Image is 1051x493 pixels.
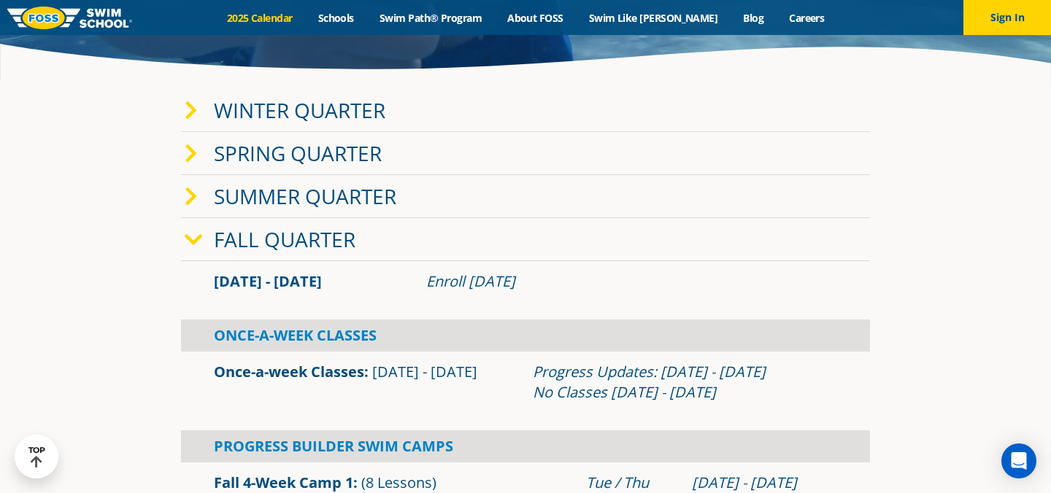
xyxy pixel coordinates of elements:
[366,11,494,25] a: Swim Path® Program
[214,182,396,210] a: Summer Quarter
[495,11,577,25] a: About FOSS
[372,362,477,381] span: [DATE] - [DATE]
[181,430,870,462] div: Progress Builder Swim Camps
[181,319,870,352] div: Once-A-Week Classes
[214,362,364,381] a: Once-a-week Classes
[426,271,837,292] div: Enroll [DATE]
[214,139,382,167] a: Spring Quarter
[305,11,366,25] a: Schools
[533,362,837,403] div: Progress Updates: [DATE] - [DATE] No Classes [DATE] - [DATE]
[28,446,45,468] div: TOP
[731,11,777,25] a: Blog
[361,473,436,492] span: (8 Lessons)
[214,225,355,253] a: Fall Quarter
[777,11,837,25] a: Careers
[1001,443,1036,478] div: Open Intercom Messenger
[7,7,132,29] img: FOSS Swim School Logo
[214,473,353,492] a: Fall 4-Week Camp 1
[586,473,678,493] div: Tue / Thu
[214,271,322,291] span: [DATE] - [DATE]
[576,11,731,25] a: Swim Like [PERSON_NAME]
[214,96,385,124] a: Winter Quarter
[214,11,305,25] a: 2025 Calendar
[692,473,837,493] div: [DATE] - [DATE]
